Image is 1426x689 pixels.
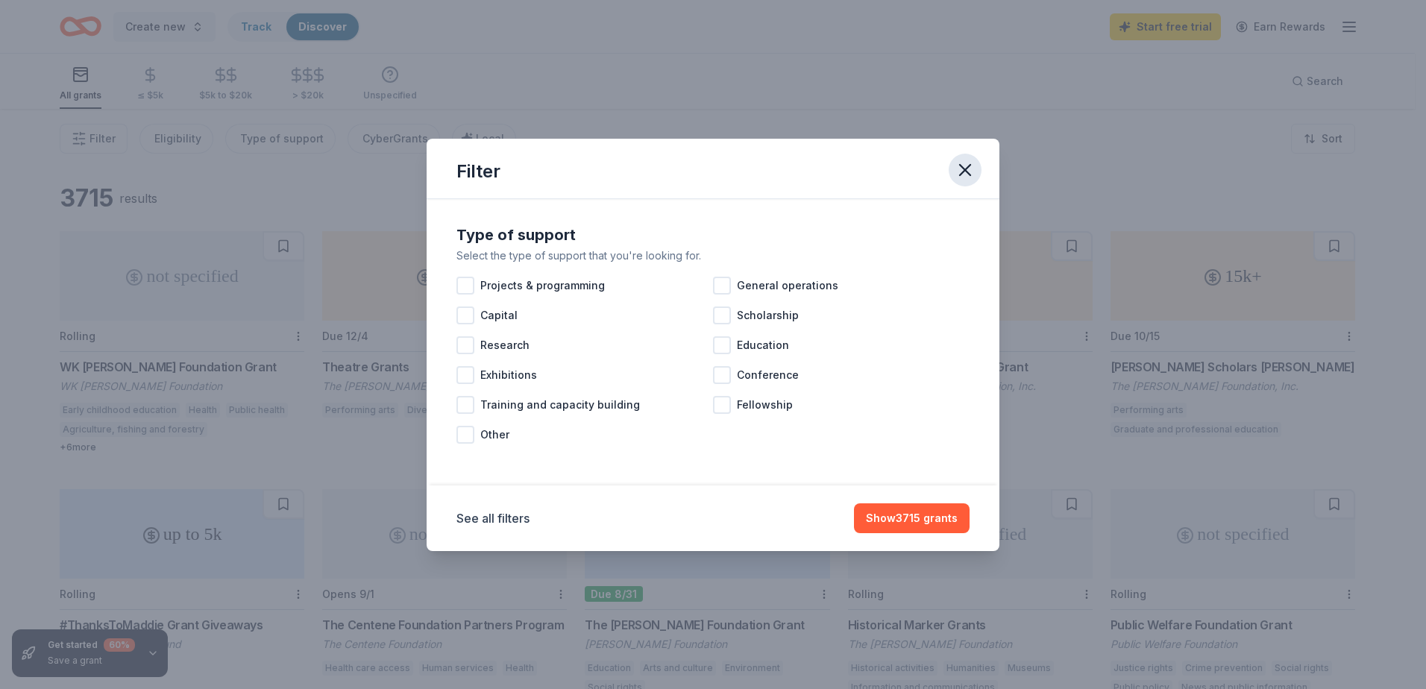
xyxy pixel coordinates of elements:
[480,277,605,295] span: Projects & programming
[456,509,530,527] button: See all filters
[737,277,838,295] span: General operations
[737,396,793,414] span: Fellowship
[456,160,500,183] div: Filter
[737,366,799,384] span: Conference
[480,426,509,444] span: Other
[456,247,970,265] div: Select the type of support that you're looking for.
[737,336,789,354] span: Education
[737,306,799,324] span: Scholarship
[480,396,640,414] span: Training and capacity building
[854,503,970,533] button: Show3715 grants
[480,306,518,324] span: Capital
[456,223,970,247] div: Type of support
[480,366,537,384] span: Exhibitions
[480,336,530,354] span: Research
